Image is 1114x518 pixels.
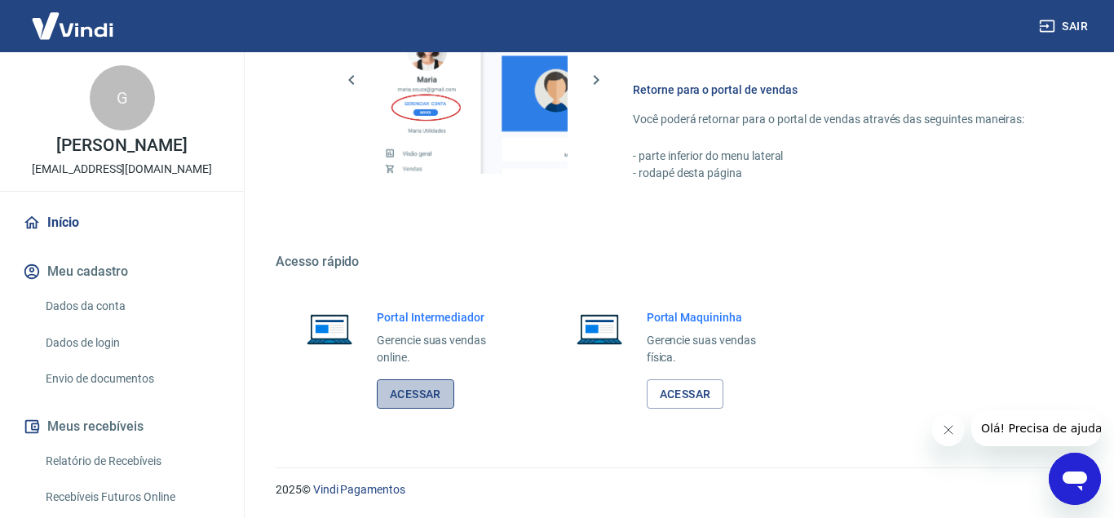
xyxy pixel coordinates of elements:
[295,309,364,348] img: Imagem de um notebook aberto
[647,309,786,325] h6: Portal Maquininha
[932,414,965,446] iframe: Fechar mensagem
[20,254,224,290] button: Meu cadastro
[633,165,1036,182] p: - rodapé desta página
[20,1,126,51] img: Vindi
[90,65,155,131] div: G
[20,205,224,241] a: Início
[377,332,516,366] p: Gerencie suas vendas online.
[565,309,634,348] img: Imagem de um notebook aberto
[39,362,224,396] a: Envio de documentos
[39,290,224,323] a: Dados da conta
[32,161,212,178] p: [EMAIL_ADDRESS][DOMAIN_NAME]
[39,480,224,514] a: Recebíveis Futuros Online
[647,332,786,366] p: Gerencie suas vendas física.
[633,148,1036,165] p: - parte inferior do menu lateral
[20,409,224,445] button: Meus recebíveis
[377,379,454,410] a: Acessar
[1036,11,1094,42] button: Sair
[313,483,405,496] a: Vindi Pagamentos
[39,326,224,360] a: Dados de login
[377,309,516,325] h6: Portal Intermediador
[971,410,1101,446] iframe: Mensagem da empresa
[633,82,1036,98] h6: Retorne para o portal de vendas
[276,254,1075,270] h5: Acesso rápido
[276,481,1075,498] p: 2025 ©
[633,111,1036,128] p: Você poderá retornar para o portal de vendas através das seguintes maneiras:
[647,379,724,410] a: Acessar
[10,11,137,24] span: Olá! Precisa de ajuda?
[56,137,187,154] p: [PERSON_NAME]
[39,445,224,478] a: Relatório de Recebíveis
[1049,453,1101,505] iframe: Botão para abrir a janela de mensagens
